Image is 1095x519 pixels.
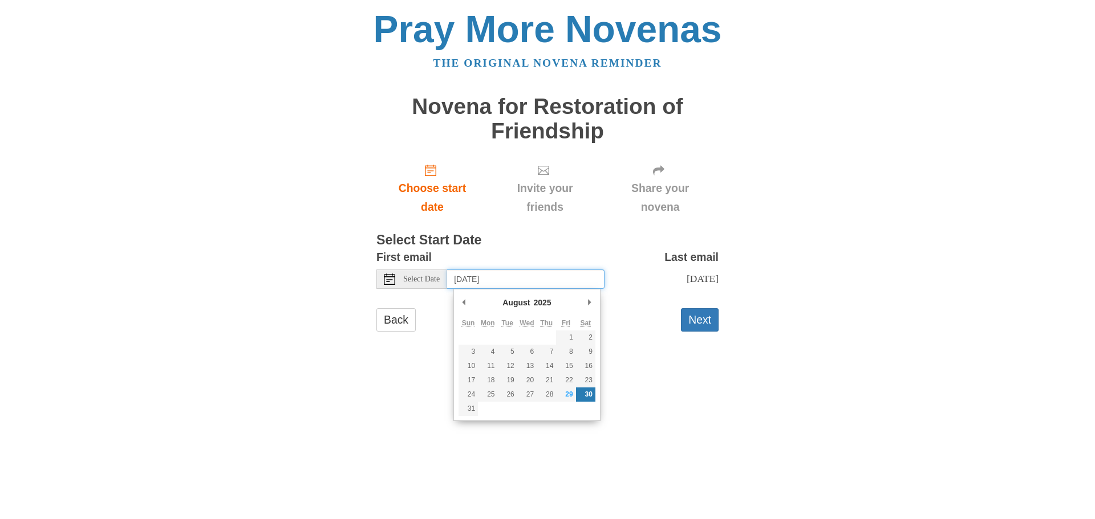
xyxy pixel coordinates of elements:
button: 21 [537,373,556,387]
button: 3 [459,345,478,359]
button: 9 [576,345,595,359]
button: 11 [478,359,497,373]
button: Next Month [584,294,595,311]
span: Invite your friends [500,179,590,216]
button: 22 [556,373,575,387]
abbr: Thursday [540,319,553,327]
button: 2 [576,330,595,345]
button: 25 [478,387,497,402]
button: 23 [576,373,595,387]
button: 16 [576,359,595,373]
label: Last email [664,248,719,267]
a: The original novena reminder [433,57,662,69]
button: 19 [498,373,517,387]
button: 24 [459,387,478,402]
button: 28 [537,387,556,402]
div: Click "Next" to confirm your start date first. [488,154,602,222]
div: 2025 [532,294,553,311]
span: Select Date [403,275,440,283]
button: 12 [498,359,517,373]
button: 6 [517,345,537,359]
div: Click "Next" to confirm your start date first. [602,154,719,222]
span: [DATE] [687,273,719,284]
button: 18 [478,373,497,387]
button: 14 [537,359,556,373]
button: 1 [556,330,575,345]
button: 4 [478,345,497,359]
label: First email [376,248,432,267]
button: 8 [556,345,575,359]
button: Previous Month [459,294,470,311]
a: Choose start date [376,154,488,222]
span: Choose start date [388,179,477,216]
button: 31 [459,402,478,416]
abbr: Sunday [462,319,475,327]
button: 26 [498,387,517,402]
a: Back [376,308,416,332]
abbr: Monday [481,319,495,327]
button: 27 [517,387,537,402]
h3: Select Start Date [376,233,719,248]
span: Share your novena [613,179,707,216]
button: Next [681,308,719,332]
button: 15 [556,359,575,373]
input: Use the arrow keys to pick a date [447,269,605,289]
button: 13 [517,359,537,373]
h1: Novena for Restoration of Friendship [376,95,719,143]
a: Pray More Novenas [374,8,722,50]
button: 17 [459,373,478,387]
button: 7 [537,345,556,359]
div: August [501,294,532,311]
abbr: Friday [562,319,570,327]
button: 30 [576,387,595,402]
button: 20 [517,373,537,387]
abbr: Wednesday [520,319,534,327]
abbr: Tuesday [501,319,513,327]
button: 10 [459,359,478,373]
abbr: Saturday [580,319,591,327]
button: 5 [498,345,517,359]
button: 29 [556,387,575,402]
